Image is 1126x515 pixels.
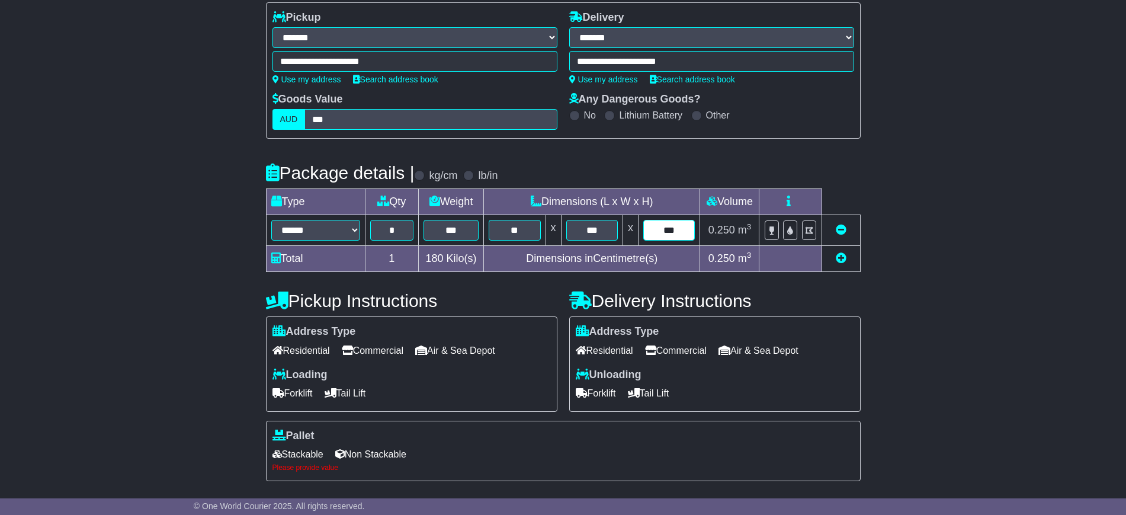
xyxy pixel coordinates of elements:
label: Lithium Battery [619,110,682,121]
td: Weight [419,189,484,215]
a: Add new item [836,252,846,264]
td: Type [266,189,365,215]
label: lb/in [478,169,498,183]
td: Kilo(s) [419,246,484,272]
span: Tail Lift [325,384,366,402]
label: Delivery [569,11,624,24]
td: 1 [365,246,419,272]
span: Commercial [645,341,707,360]
td: x [546,215,561,246]
label: Address Type [576,325,659,338]
div: Please provide value [272,463,854,472]
td: Volume [700,189,759,215]
label: Other [706,110,730,121]
label: Loading [272,369,328,382]
span: Commercial [342,341,403,360]
a: Use my address [569,75,638,84]
td: x [623,215,638,246]
label: Unloading [576,369,641,382]
td: Dimensions in Centimetre(s) [484,246,700,272]
label: AUD [272,109,306,130]
h4: Delivery Instructions [569,291,861,311]
label: Goods Value [272,93,343,106]
label: Pickup [272,11,321,24]
label: kg/cm [429,169,457,183]
span: Air & Sea Depot [415,341,495,360]
span: Non Stackable [335,445,406,463]
span: Air & Sea Depot [718,341,798,360]
sup: 3 [747,251,752,260]
label: No [584,110,596,121]
span: Stackable [272,445,323,463]
span: 0.250 [708,224,735,236]
span: Forklift [576,384,616,402]
a: Search address book [650,75,735,84]
h4: Package details | [266,163,415,183]
label: Pallet [272,430,315,443]
span: m [738,224,752,236]
td: Dimensions (L x W x H) [484,189,700,215]
a: Remove this item [836,224,846,236]
span: Tail Lift [628,384,669,402]
sup: 3 [747,222,752,231]
a: Search address book [353,75,438,84]
span: © One World Courier 2025. All rights reserved. [194,501,365,511]
a: Use my address [272,75,341,84]
span: Residential [576,341,633,360]
label: Any Dangerous Goods? [569,93,701,106]
label: Address Type [272,325,356,338]
span: m [738,252,752,264]
span: 0.250 [708,252,735,264]
span: 180 [426,252,444,264]
td: Total [266,246,365,272]
td: Qty [365,189,419,215]
span: Residential [272,341,330,360]
h4: Pickup Instructions [266,291,557,311]
span: Forklift [272,384,313,402]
